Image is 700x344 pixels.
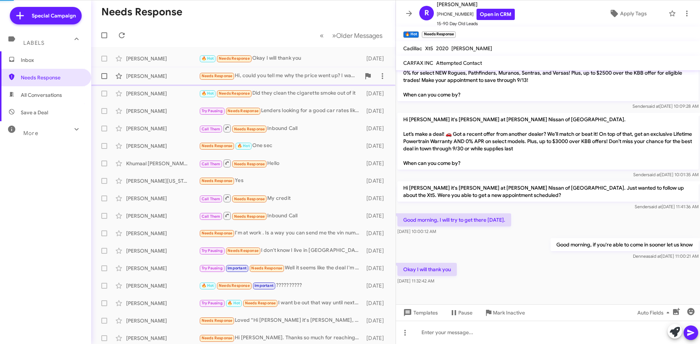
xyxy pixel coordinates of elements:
[631,306,678,319] button: Auto Fields
[635,204,699,209] span: Sender [DATE] 11:41:36 AM
[633,103,699,109] span: Sender [DATE] 10:09:28 AM
[458,306,472,319] span: Pause
[633,172,699,177] span: Sender [DATE] 10:01:35 AM
[199,124,363,133] div: Inbound Call
[126,317,199,324] div: [PERSON_NAME]
[202,214,221,219] span: Call Them
[422,31,455,38] small: Needs Response
[637,306,672,319] span: Auto Fields
[126,177,199,185] div: [PERSON_NAME][US_STATE]
[363,282,390,289] div: [DATE]
[245,301,276,305] span: Needs Response
[199,89,363,98] div: Did they clean the cigarette smoke out of it
[126,265,199,272] div: [PERSON_NAME]
[363,90,390,97] div: [DATE]
[363,125,390,132] div: [DATE]
[320,31,324,40] span: «
[363,335,390,342] div: [DATE]
[363,230,390,237] div: [DATE]
[126,300,199,307] div: [PERSON_NAME]
[396,306,444,319] button: Templates
[451,45,492,52] span: [PERSON_NAME]
[199,194,363,203] div: My credit
[316,28,387,43] nav: Page navigation example
[234,127,265,131] span: Needs Response
[21,91,62,99] span: All Conversations
[425,45,433,52] span: Xt5
[227,266,246,270] span: Important
[403,45,422,52] span: Cadillac
[199,299,363,307] div: I want be out that way until next month
[647,103,660,109] span: said at
[328,28,387,43] button: Next
[436,45,448,52] span: 2020
[397,263,457,276] p: Okay I will thank you
[219,91,250,96] span: Needs Response
[234,197,265,201] span: Needs Response
[363,195,390,202] div: [DATE]
[21,56,83,64] span: Inbox
[363,212,390,220] div: [DATE]
[199,159,363,168] div: Hello
[332,31,336,40] span: »
[397,278,434,284] span: [DATE] 11:32:42 AM
[199,229,363,237] div: I'm at work . Is a way you can send me the vin number and mileage and final vehicle purchase pric...
[227,108,258,113] span: Needs Response
[202,74,233,78] span: Needs Response
[202,162,221,166] span: Call Them
[403,31,419,38] small: 🔥 Hot
[202,336,233,340] span: Needs Response
[437,20,515,27] span: 15-90 Day Old Leads
[202,266,223,270] span: Try Pausing
[620,7,647,20] span: Apply Tags
[397,44,699,101] p: Hi [PERSON_NAME] it's [PERSON_NAME] at [PERSON_NAME] Nissan of [GEOGRAPHIC_DATA]. We're kicking o...
[126,195,199,202] div: [PERSON_NAME]
[403,60,433,66] span: CARFAX INC
[402,306,438,319] span: Templates
[21,109,48,116] span: Save a Deal
[227,248,258,253] span: Needs Response
[590,7,665,20] button: Apply Tags
[202,127,221,131] span: Call Them
[202,283,214,288] span: 🔥 Hot
[126,282,199,289] div: [PERSON_NAME]
[397,181,699,202] p: Hi [PERSON_NAME] it's [PERSON_NAME] at [PERSON_NAME] Nissan of [GEOGRAPHIC_DATA]. Just wanted to ...
[199,264,363,272] div: Well it seems like the deal I'm trying to achieve is nearly impossible. Also I've recently change...
[363,160,390,167] div: [DATE]
[424,7,429,19] span: R
[126,160,199,167] div: Khumaal [PERSON_NAME]
[477,9,515,20] a: Open in CRM
[363,265,390,272] div: [DATE]
[219,283,250,288] span: Needs Response
[202,108,223,113] span: Try Pausing
[202,231,233,236] span: Needs Response
[199,177,363,185] div: Yes
[199,142,363,150] div: One sec
[363,142,390,150] div: [DATE]
[633,253,699,259] span: Dennea [DATE] 11:00:21 AM
[336,32,382,40] span: Older Messages
[199,281,363,290] div: ??????????
[126,230,199,237] div: [PERSON_NAME]
[199,316,363,325] div: Loved “Hi [PERSON_NAME] it's [PERSON_NAME], General Manager at [PERSON_NAME] Nissan of [GEOGRAPHI...
[234,162,265,166] span: Needs Response
[397,113,699,170] p: Hi [PERSON_NAME] it's [PERSON_NAME] at [PERSON_NAME] Nissan of [GEOGRAPHIC_DATA]. Let’s make a de...
[397,229,436,234] span: [DATE] 10:00:12 AM
[126,90,199,97] div: [PERSON_NAME]
[397,213,511,226] p: Good morning, I will try to get there [DATE].
[363,317,390,324] div: [DATE]
[202,56,214,61] span: 🔥 Hot
[199,107,363,115] div: Lenders looking for a good car rates like 4/5 percent
[551,238,699,251] p: Good morning, if you're able to come in sooner let us know
[363,107,390,115] div: [DATE]
[202,318,233,323] span: Needs Response
[199,72,361,80] div: Hi, could you tell me why the price went up? I was going to come look [DATE] but the price has go...
[199,54,363,63] div: Okay I will thank you
[126,212,199,220] div: [PERSON_NAME]
[648,253,661,259] span: said at
[202,178,233,183] span: Needs Response
[254,283,273,288] span: Important
[315,28,328,43] button: Previous
[363,300,390,307] div: [DATE]
[199,246,363,255] div: I don't know I live in [GEOGRAPHIC_DATA] and I don't have away there. And I don't know when I wil...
